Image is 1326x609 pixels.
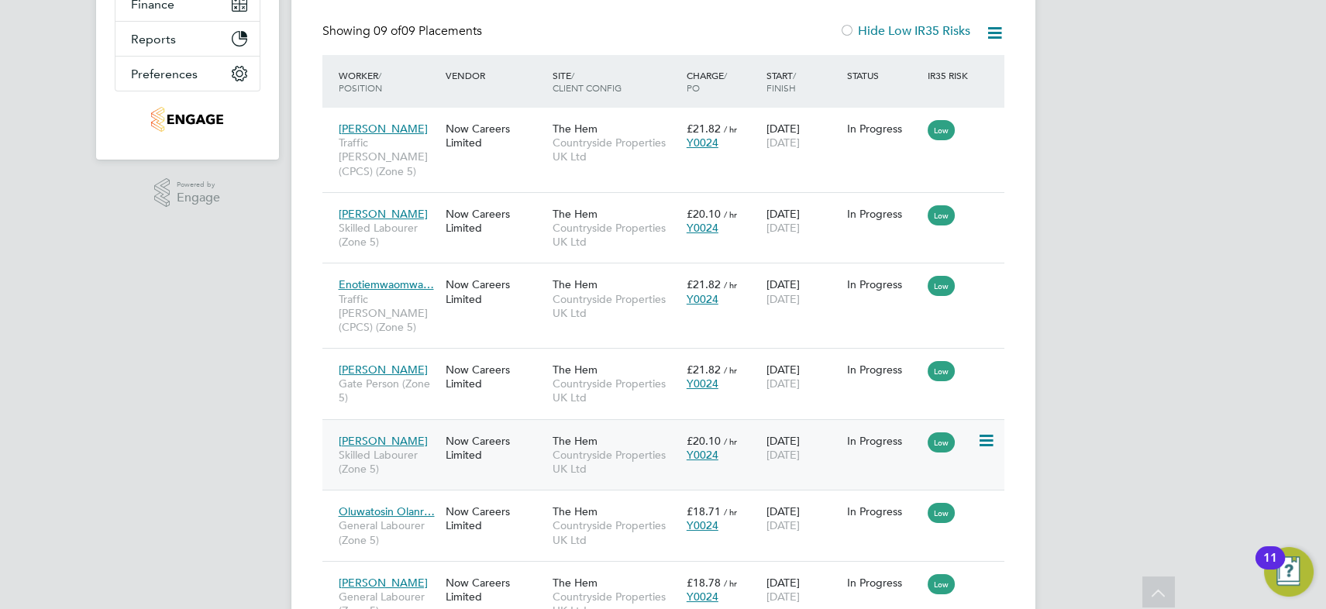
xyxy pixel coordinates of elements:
button: Open Resource Center, 11 new notifications [1264,547,1314,597]
div: 11 [1263,558,1277,578]
span: Low [928,503,955,523]
span: / hr [724,506,737,518]
span: Countryside Properties UK Ltd [553,221,679,249]
label: Hide Low IR35 Risks [839,23,970,39]
div: In Progress [847,504,920,518]
span: Gate Person (Zone 5) [339,377,438,404]
span: Countryside Properties UK Ltd [553,518,679,546]
span: / hr [724,435,737,447]
div: Now Careers Limited [442,426,549,470]
a: Oluwatosin Olanr…General Labourer (Zone 5)Now Careers LimitedThe HemCountryside Properties UK Ltd... [335,496,1004,509]
a: [PERSON_NAME]Traffic [PERSON_NAME] (CPCS) (Zone 5)Now Careers LimitedThe HemCountryside Propertie... [335,113,1004,126]
span: / Client Config [553,69,622,94]
span: Countryside Properties UK Ltd [553,292,679,320]
div: Now Careers Limited [442,497,549,540]
div: [DATE] [763,270,843,313]
a: Powered byEngage [154,178,220,208]
span: Y0024 [687,518,718,532]
div: Start [763,61,843,101]
span: Oluwatosin Olanr… [339,504,435,518]
a: [PERSON_NAME]Skilled Labourer (Zone 5)Now Careers LimitedThe HemCountryside Properties UK Ltd£20.... [335,425,1004,439]
div: In Progress [847,363,920,377]
a: Go to home page [115,107,260,132]
span: Low [928,574,955,594]
span: Preferences [131,67,198,81]
span: Powered by [177,178,220,191]
span: Countryside Properties UK Ltd [553,377,679,404]
span: [PERSON_NAME] [339,434,428,448]
span: [DATE] [766,590,800,604]
div: [DATE] [763,355,843,398]
span: [PERSON_NAME] [339,207,428,221]
span: £20.10 [687,207,721,221]
div: Now Careers Limited [442,355,549,398]
span: Engage [177,191,220,205]
span: [DATE] [766,136,800,150]
span: General Labourer (Zone 5) [339,518,438,546]
span: / hr [724,577,737,589]
button: Preferences [115,57,260,91]
div: Vendor [442,61,549,89]
span: The Hem [553,504,598,518]
span: Y0024 [687,590,718,604]
div: In Progress [847,434,920,448]
span: Y0024 [687,221,718,235]
span: / hr [724,364,737,376]
div: In Progress [847,207,920,221]
div: [DATE] [763,426,843,470]
span: Low [928,205,955,225]
div: Now Careers Limited [442,114,549,157]
a: Enotiemwaomwa…Traffic [PERSON_NAME] (CPCS) (Zone 5)Now Careers LimitedThe HemCountryside Properti... [335,269,1004,282]
span: The Hem [553,207,598,221]
span: [DATE] [766,518,800,532]
span: [DATE] [766,292,800,306]
div: Showing [322,23,485,40]
span: The Hem [553,363,598,377]
div: Status [843,61,924,89]
span: Countryside Properties UK Ltd [553,448,679,476]
span: / hr [724,123,737,135]
a: [PERSON_NAME]General Labourer (Zone 5)Now Careers LimitedThe HemCountryside Properties UK Ltd£18.... [335,567,1004,580]
span: [PERSON_NAME] [339,576,428,590]
span: £21.82 [687,277,721,291]
span: Skilled Labourer (Zone 5) [339,221,438,249]
div: Site [549,61,683,101]
span: Y0024 [687,448,718,462]
div: Now Careers Limited [442,270,549,313]
span: Skilled Labourer (Zone 5) [339,448,438,476]
span: / hr [724,279,737,291]
span: Traffic [PERSON_NAME] (CPCS) (Zone 5) [339,136,438,178]
div: [DATE] [763,114,843,157]
div: Now Careers Limited [442,199,549,243]
span: Low [928,432,955,452]
div: [DATE] [763,497,843,540]
span: The Hem [553,277,598,291]
span: The Hem [553,122,598,136]
button: Reports [115,22,260,56]
span: The Hem [553,576,598,590]
a: [PERSON_NAME]Gate Person (Zone 5)Now Careers LimitedThe HemCountryside Properties UK Ltd£21.82 / ... [335,354,1004,367]
img: nowcareers-logo-retina.png [151,107,223,132]
span: Reports [131,32,176,46]
div: [DATE] [763,199,843,243]
a: [PERSON_NAME]Skilled Labourer (Zone 5)Now Careers LimitedThe HemCountryside Properties UK Ltd£20.... [335,198,1004,212]
span: / Position [339,69,382,94]
span: Enotiemwaomwa… [339,277,434,291]
span: The Hem [553,434,598,448]
span: Countryside Properties UK Ltd [553,136,679,163]
span: [DATE] [766,377,800,391]
span: Traffic [PERSON_NAME] (CPCS) (Zone 5) [339,292,438,335]
div: Worker [335,61,442,101]
span: [PERSON_NAME] [339,363,428,377]
div: Charge [683,61,763,101]
span: Y0024 [687,377,718,391]
span: / Finish [766,69,796,94]
span: 09 Placements [374,23,482,39]
div: IR35 Risk [924,61,977,89]
span: [DATE] [766,448,800,462]
span: Y0024 [687,136,718,150]
span: Y0024 [687,292,718,306]
div: In Progress [847,576,920,590]
span: Low [928,120,955,140]
span: £20.10 [687,434,721,448]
